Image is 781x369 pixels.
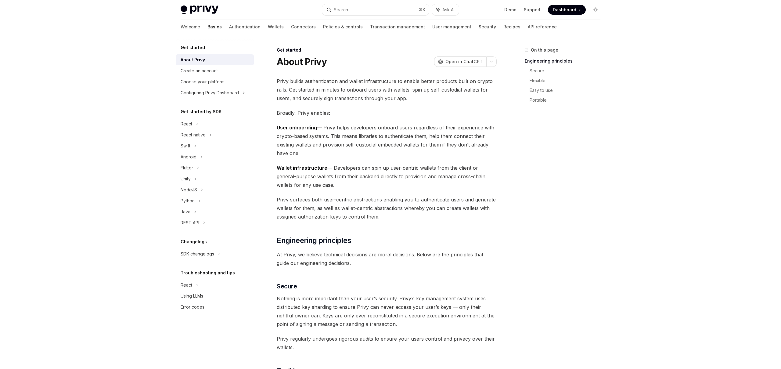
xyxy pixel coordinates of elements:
strong: Wallet infrastructure [277,165,327,171]
div: Error codes [181,303,204,311]
h5: Get started [181,44,205,51]
div: REST API [181,219,199,226]
a: About Privy [176,54,254,65]
a: User management [432,20,471,34]
div: Swift [181,142,190,150]
div: NodeJS [181,186,197,194]
span: Engineering principles [277,236,351,245]
a: Dashboard [548,5,586,15]
div: React native [181,131,206,139]
div: Get started [277,47,497,53]
div: Configuring Privy Dashboard [181,89,239,96]
h5: Troubleshooting and tips [181,269,235,277]
a: Using LLMs [176,291,254,302]
span: Open in ChatGPT [445,59,483,65]
a: Policies & controls [323,20,363,34]
button: Search...⌘K [322,4,429,15]
div: About Privy [181,56,205,63]
span: At Privy, we believe technical decisions are moral decisions. Below are the principles that guide... [277,250,497,267]
a: Engineering principles [525,56,605,66]
strong: User onboarding [277,125,317,131]
div: Create an account [181,67,218,74]
span: Privy regularly undergoes rigorous audits to ensure your users control and privacy over their wal... [277,335,497,352]
a: API reference [528,20,557,34]
div: Choose your platform [181,78,225,85]
a: Authentication [229,20,261,34]
a: Secure [530,66,605,76]
div: React [181,281,192,289]
a: Security [479,20,496,34]
div: Python [181,197,195,204]
span: Dashboard [553,7,576,13]
div: Java [181,208,190,215]
button: Ask AI [432,4,459,15]
a: Demo [504,7,516,13]
a: Create an account [176,65,254,76]
span: Privy surfaces both user-centric abstractions enabling you to authenticate users and generate wal... [277,195,497,221]
span: Privy builds authentication and wallet infrastructure to enable better products built on crypto r... [277,77,497,103]
a: Choose your platform [176,76,254,87]
a: Transaction management [370,20,425,34]
button: Open in ChatGPT [434,56,486,67]
span: Ask AI [442,7,455,13]
a: Wallets [268,20,284,34]
a: Connectors [291,20,316,34]
span: — Privy helps developers onboard users regardless of their experience with crypto-based systems. ... [277,123,497,157]
div: Flutter [181,164,193,172]
h5: Get started by SDK [181,108,222,115]
a: Easy to use [530,85,605,95]
span: Secure [277,282,297,291]
a: Error codes [176,302,254,313]
img: light logo [181,5,218,14]
div: Unity [181,175,191,183]
h1: About Privy [277,56,327,67]
span: Nothing is more important than your user’s security. Privy’s key management system uses distribut... [277,294,497,328]
div: Android [181,153,196,161]
div: Using LLMs [181,292,203,300]
span: On this page [531,46,558,54]
span: ⌘ K [419,7,425,12]
button: Toggle dark mode [591,5,600,15]
div: React [181,120,192,128]
div: Search... [334,6,351,13]
a: Support [524,7,541,13]
span: — Developers can spin up user-centric wallets from the client or general-purpose wallets from the... [277,164,497,189]
a: Welcome [181,20,200,34]
div: SDK changelogs [181,250,214,258]
span: Broadly, Privy enables: [277,109,497,117]
a: Recipes [503,20,520,34]
a: Basics [207,20,222,34]
a: Flexible [530,76,605,85]
a: Portable [530,95,605,105]
h5: Changelogs [181,238,207,245]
